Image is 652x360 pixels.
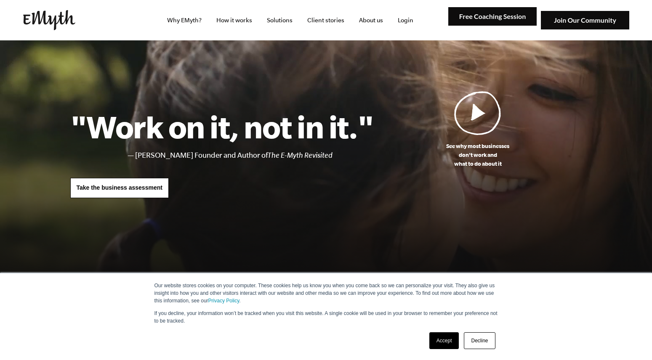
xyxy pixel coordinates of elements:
[448,7,537,26] img: Free Coaching Session
[154,310,498,325] p: If you decline, your information won’t be tracked when you visit this website. A single cookie wi...
[454,91,501,135] img: Play Video
[541,11,629,30] img: Join Our Community
[429,332,459,349] a: Accept
[208,298,240,304] a: Privacy Policy
[77,184,162,191] span: Take the business assessment
[374,91,582,168] a: See why most businessesdon't work andwhat to do about it
[70,108,374,145] h1: "Work on it, not in it."
[70,178,169,198] a: Take the business assessment
[135,149,374,161] li: [PERSON_NAME] Founder and Author of
[464,332,495,349] a: Decline
[268,151,333,159] i: The E-Myth Revisited
[154,282,498,304] p: Our website stores cookies on your computer. These cookies help us know you when you come back so...
[23,10,75,30] img: EMyth
[374,142,582,168] p: See why most businesses don't work and what to do about it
